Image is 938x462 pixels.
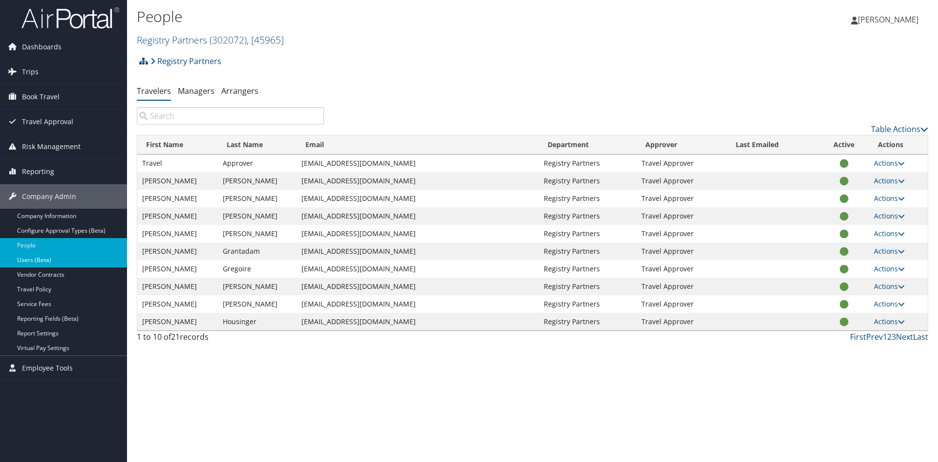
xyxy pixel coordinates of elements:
td: Travel [137,154,218,172]
td: Approver [218,154,297,172]
a: Registry Partners [137,33,284,46]
td: Registry Partners [539,172,637,190]
td: [PERSON_NAME] [137,207,218,225]
a: Last [913,331,928,342]
th: First Name: activate to sort column ascending [137,135,218,154]
td: [PERSON_NAME] [137,242,218,260]
td: [PERSON_NAME] [137,260,218,278]
td: [EMAIL_ADDRESS][DOMAIN_NAME] [297,295,539,313]
td: [EMAIL_ADDRESS][DOMAIN_NAME] [297,190,539,207]
a: [PERSON_NAME] [851,5,928,34]
td: Travel Approver [637,190,727,207]
td: [EMAIL_ADDRESS][DOMAIN_NAME] [297,172,539,190]
th: Approver [637,135,727,154]
th: Department: activate to sort column ascending [539,135,637,154]
td: Grantadam [218,242,297,260]
td: Travel Approver [637,154,727,172]
td: Housinger [218,313,297,330]
td: [PERSON_NAME] [137,172,218,190]
a: Actions [874,264,905,273]
div: 1 to 10 of records [137,331,324,348]
td: [PERSON_NAME] [218,278,297,295]
td: [PERSON_NAME] [218,190,297,207]
td: Registry Partners [539,225,637,242]
td: [EMAIL_ADDRESS][DOMAIN_NAME] [297,242,539,260]
a: First [850,331,866,342]
td: [EMAIL_ADDRESS][DOMAIN_NAME] [297,225,539,242]
td: Registry Partners [539,207,637,225]
td: Registry Partners [539,260,637,278]
span: Travel Approval [22,110,73,134]
th: Actions [869,135,928,154]
td: Travel Approver [637,260,727,278]
a: Registry Partners [150,51,221,71]
td: Travel Approver [637,313,727,330]
td: [EMAIL_ADDRESS][DOMAIN_NAME] [297,154,539,172]
span: , [ 45965 ] [247,33,284,46]
a: 3 [892,331,896,342]
input: Search [137,107,324,125]
td: Travel Approver [637,295,727,313]
span: Company Admin [22,184,76,209]
a: 1 [883,331,887,342]
span: Trips [22,60,39,84]
td: [EMAIL_ADDRESS][DOMAIN_NAME] [297,313,539,330]
td: Travel Approver [637,207,727,225]
td: Travel Approver [637,225,727,242]
td: [PERSON_NAME] [218,295,297,313]
a: Actions [874,211,905,220]
a: Actions [874,282,905,291]
a: Actions [874,176,905,185]
td: Registry Partners [539,295,637,313]
td: [PERSON_NAME] [137,313,218,330]
a: Next [896,331,913,342]
a: Actions [874,317,905,326]
td: [EMAIL_ADDRESS][DOMAIN_NAME] [297,260,539,278]
a: 2 [887,331,892,342]
td: Registry Partners [539,278,637,295]
a: Prev [866,331,883,342]
td: Gregoire [218,260,297,278]
a: Actions [874,158,905,168]
a: Actions [874,246,905,256]
a: Actions [874,229,905,238]
td: [EMAIL_ADDRESS][DOMAIN_NAME] [297,278,539,295]
img: airportal-logo.png [21,6,119,29]
span: Reporting [22,159,54,184]
td: [PERSON_NAME] [218,207,297,225]
th: Last Emailed: activate to sort column ascending [727,135,819,154]
span: Book Travel [22,85,60,109]
td: [PERSON_NAME] [137,295,218,313]
td: Travel Approver [637,242,727,260]
a: Actions [874,194,905,203]
span: 21 [171,331,180,342]
td: Travel Approver [637,278,727,295]
td: Travel Approver [637,172,727,190]
td: Registry Partners [539,242,637,260]
th: Email: activate to sort column ascending [297,135,539,154]
span: Employee Tools [22,356,73,380]
td: Registry Partners [539,154,637,172]
td: Registry Partners [539,313,637,330]
td: [PERSON_NAME] [137,278,218,295]
th: Active: activate to sort column ascending [819,135,869,154]
a: Travelers [137,86,171,96]
span: Risk Management [22,134,81,159]
td: [PERSON_NAME] [218,225,297,242]
td: [EMAIL_ADDRESS][DOMAIN_NAME] [297,207,539,225]
span: Dashboards [22,35,62,59]
a: Table Actions [871,124,928,134]
a: Arrangers [221,86,258,96]
td: [PERSON_NAME] [137,190,218,207]
span: ( 302072 ) [210,33,247,46]
h1: People [137,6,664,27]
td: Registry Partners [539,190,637,207]
th: Last Name: activate to sort column descending [218,135,297,154]
td: [PERSON_NAME] [137,225,218,242]
a: Managers [178,86,214,96]
span: [PERSON_NAME] [858,14,918,25]
td: [PERSON_NAME] [218,172,297,190]
a: Actions [874,299,905,308]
